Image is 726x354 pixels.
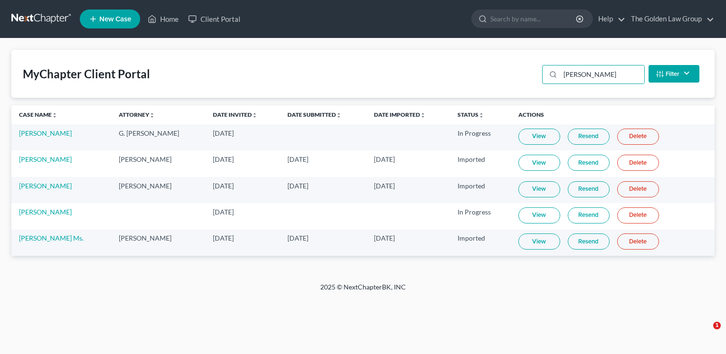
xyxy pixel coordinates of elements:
[111,150,205,177] td: [PERSON_NAME]
[19,182,72,190] a: [PERSON_NAME]
[19,129,72,137] a: [PERSON_NAME]
[287,234,308,242] span: [DATE]
[450,177,510,203] td: Imported
[287,111,342,118] a: Date Submittedunfold_more
[518,207,560,224] a: View
[149,112,155,118] i: unfold_more
[374,234,395,242] span: [DATE]
[450,124,510,150] td: In Progress
[568,207,610,224] a: Resend
[213,208,234,216] span: [DATE]
[213,111,258,118] a: Date Invitedunfold_more
[92,282,634,299] div: 2025 © NextChapterBK, INC
[23,66,150,82] div: MyChapter Client Portal
[490,10,577,28] input: Search by name...
[287,155,308,163] span: [DATE]
[213,155,234,163] span: [DATE]
[617,207,659,224] a: Delete
[287,182,308,190] span: [DATE]
[617,155,659,171] a: Delete
[568,155,610,171] a: Resend
[450,203,510,229] td: In Progress
[420,112,426,118] i: unfold_more
[19,234,84,242] a: [PERSON_NAME] Ms.
[52,112,57,118] i: unfold_more
[649,65,699,83] button: Filter
[183,10,245,28] a: Client Portal
[478,112,484,118] i: unfold_more
[374,182,395,190] span: [DATE]
[568,181,610,197] a: Resend
[568,129,610,145] a: Resend
[560,65,644,84] input: Search...
[336,112,342,118] i: unfold_more
[713,322,721,329] span: 1
[19,155,72,163] a: [PERSON_NAME]
[458,111,484,118] a: Statusunfold_more
[374,155,395,163] span: [DATE]
[518,155,560,171] a: View
[213,234,234,242] span: [DATE]
[111,124,205,150] td: G. [PERSON_NAME]
[617,129,659,145] a: Delete
[19,208,72,216] a: [PERSON_NAME]
[511,105,715,124] th: Actions
[450,150,510,177] td: Imported
[111,230,205,256] td: [PERSON_NAME]
[626,10,714,28] a: The Golden Law Group
[252,112,258,118] i: unfold_more
[518,181,560,197] a: View
[593,10,625,28] a: Help
[111,177,205,203] td: [PERSON_NAME]
[19,111,57,118] a: Case Nameunfold_more
[213,129,234,137] span: [DATE]
[143,10,183,28] a: Home
[99,16,131,23] span: New Case
[450,230,510,256] td: Imported
[213,182,234,190] span: [DATE]
[617,181,659,197] a: Delete
[694,322,716,345] iframe: Intercom live chat
[518,129,560,145] a: View
[119,111,155,118] a: Attorneyunfold_more
[374,111,426,118] a: Date Importedunfold_more
[617,233,659,250] a: Delete
[518,233,560,250] a: View
[568,233,610,250] a: Resend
